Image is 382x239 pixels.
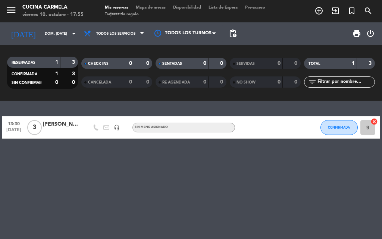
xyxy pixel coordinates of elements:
[12,72,37,76] span: CONFIRMADA
[72,71,76,76] strong: 3
[129,79,132,85] strong: 0
[146,61,151,66] strong: 0
[352,61,355,66] strong: 1
[220,79,225,85] strong: 0
[203,61,206,66] strong: 0
[364,22,376,45] div: LOG OUT
[101,12,143,16] span: Tarjetas de regalo
[328,125,350,129] span: CONFIRMADA
[169,6,205,10] span: Disponibilidad
[278,79,281,85] strong: 0
[309,62,320,66] span: TOTAL
[314,6,323,15] i: add_circle_outline
[162,81,190,84] span: RE AGENDADA
[22,11,84,19] div: viernes 10. octubre - 17:55
[220,61,225,66] strong: 0
[278,61,281,66] strong: 0
[129,61,132,66] strong: 0
[72,60,76,65] strong: 3
[6,4,17,16] i: menu
[205,6,241,10] span: Lista de Espera
[114,125,120,130] i: headset_mic
[69,29,78,38] i: arrow_drop_down
[88,81,111,84] span: CANCELADA
[6,26,41,41] i: [DATE]
[4,119,23,128] span: 13:30
[27,120,42,135] span: 3
[237,62,255,66] span: SERVIDAS
[43,120,80,129] div: [PERSON_NAME]
[370,118,378,125] i: cancel
[55,60,58,65] strong: 1
[347,6,356,15] i: turned_in_not
[96,32,135,36] span: Todos los servicios
[317,78,375,86] input: Filtrar por nombre...
[132,6,169,10] span: Mapa de mesas
[369,61,373,66] strong: 3
[55,71,58,76] strong: 1
[228,29,237,38] span: pending_actions
[12,81,41,85] span: SIN CONFIRMAR
[352,29,361,38] span: print
[331,6,340,15] i: exit_to_app
[55,80,58,85] strong: 0
[366,29,375,38] i: power_settings_new
[364,6,373,15] i: search
[6,4,17,18] button: menu
[135,126,168,129] span: Sin menú asignado
[203,79,206,85] strong: 0
[294,79,299,85] strong: 0
[320,120,358,135] button: CONFIRMADA
[12,61,35,65] span: RESERVADAS
[22,4,84,11] div: Cucina Carmela
[146,79,151,85] strong: 0
[72,80,76,85] strong: 0
[162,62,182,66] span: SENTADAS
[294,61,299,66] strong: 0
[88,62,109,66] span: CHECK INS
[4,128,23,136] span: [DATE]
[101,6,132,10] span: Mis reservas
[237,81,256,84] span: NO SHOW
[241,6,269,10] span: Pre-acceso
[308,78,317,87] i: filter_list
